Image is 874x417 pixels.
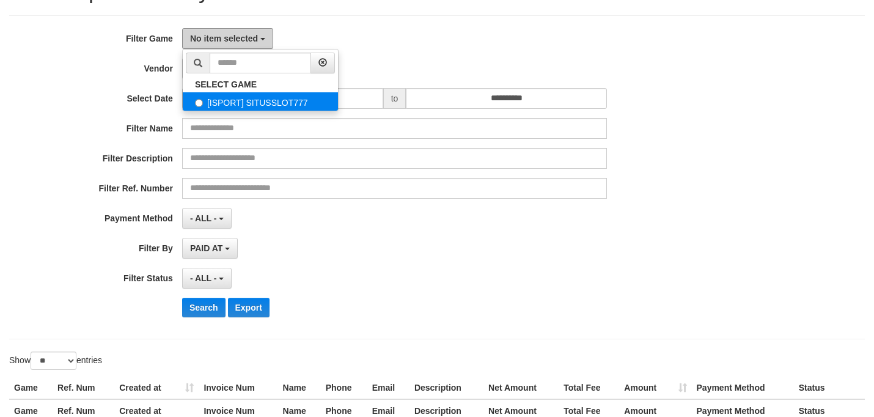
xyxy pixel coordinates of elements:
[278,377,321,399] th: Name
[31,352,76,370] select: Showentries
[228,298,270,317] button: Export
[182,298,226,317] button: Search
[199,377,277,399] th: Invoice Num
[183,76,338,92] a: SELECT GAME
[182,238,238,259] button: PAID AT
[367,377,409,399] th: Email
[9,352,102,370] label: Show entries
[53,377,114,399] th: Ref. Num
[182,208,232,229] button: - ALL -
[190,243,222,253] span: PAID AT
[190,213,217,223] span: - ALL -
[182,28,273,49] button: No item selected
[619,377,691,399] th: Amount
[794,377,865,399] th: Status
[190,273,217,283] span: - ALL -
[114,377,199,399] th: Created at
[183,92,338,111] label: [ISPORT] SITUSSLOT777
[195,99,203,107] input: [ISPORT] SITUSSLOT777
[321,377,367,399] th: Phone
[383,88,406,109] span: to
[483,377,559,399] th: Net Amount
[559,377,619,399] th: Total Fee
[195,79,257,89] b: SELECT GAME
[190,34,258,43] span: No item selected
[692,377,794,399] th: Payment Method
[409,377,483,399] th: Description
[182,268,232,289] button: - ALL -
[9,377,53,399] th: Game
